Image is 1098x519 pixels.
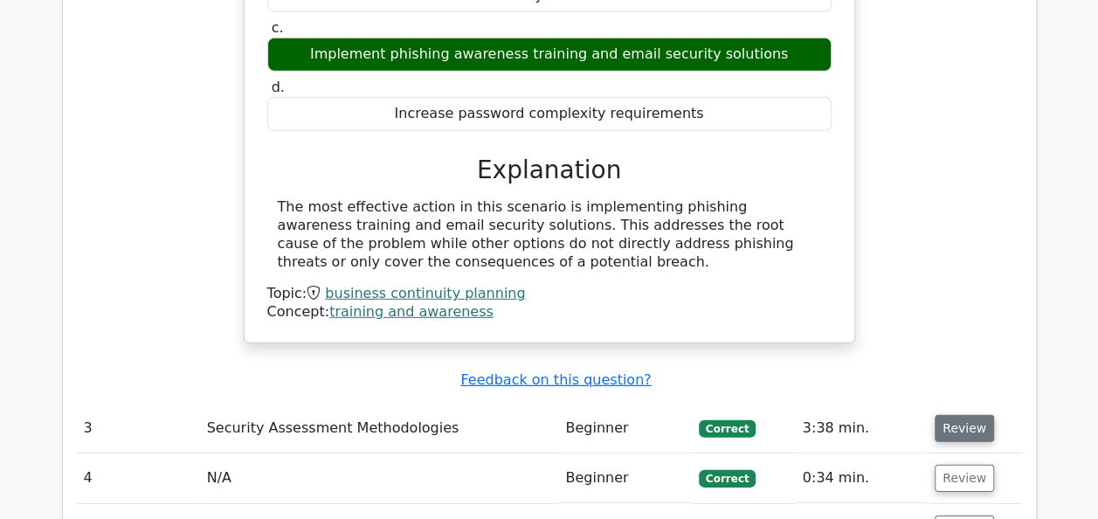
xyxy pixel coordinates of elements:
td: 3:38 min. [796,404,928,453]
div: Topic: [267,285,832,303]
div: Increase password complexity requirements [267,97,832,131]
td: Beginner [558,453,692,503]
td: 0:34 min. [796,453,928,503]
td: 3 [77,404,200,453]
a: Feedback on this question? [460,371,651,388]
div: The most effective action in this scenario is implementing phishing awareness training and email ... [278,198,821,271]
span: d. [272,79,285,95]
span: Correct [699,420,756,438]
span: c. [272,19,284,36]
a: training and awareness [329,303,494,320]
td: 4 [77,453,200,503]
button: Review [935,415,994,442]
button: Review [935,465,994,492]
a: business continuity planning [325,285,525,301]
td: N/A [200,453,559,503]
td: Security Assessment Methodologies [200,404,559,453]
span: Correct [699,470,756,488]
div: Concept: [267,303,832,322]
td: Beginner [558,404,692,453]
h3: Explanation [278,156,821,185]
div: Implement phishing awareness training and email security solutions [267,38,832,72]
